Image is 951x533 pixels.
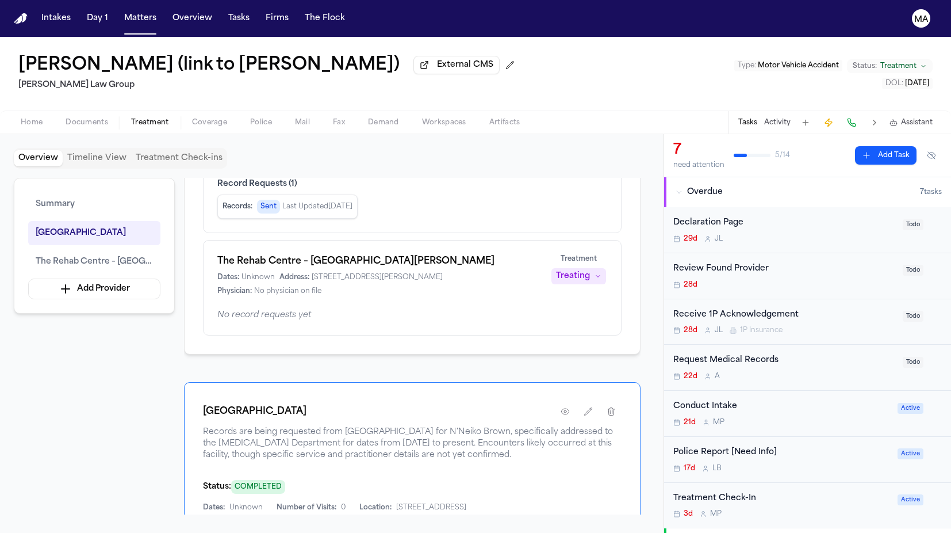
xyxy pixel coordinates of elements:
[673,216,896,230] div: Declaration Page
[738,62,756,69] span: Type :
[889,118,933,127] button: Assistant
[687,186,723,198] span: Overdue
[277,503,336,512] span: Number of Visits:
[561,254,597,264] span: Treatment
[300,8,350,29] button: The Flock
[664,391,951,437] div: Open task: Conduct Intake
[713,418,724,427] span: M P
[21,118,43,127] span: Home
[673,161,724,170] div: need attention
[715,234,723,243] span: J L
[684,509,693,519] span: 3d
[684,326,697,335] span: 28d
[18,55,400,76] h1: [PERSON_NAME] (link to [PERSON_NAME])
[241,273,275,282] span: Unknown
[551,268,606,284] button: Treating
[684,464,695,473] span: 17d
[489,118,520,127] span: Artifacts
[66,118,108,127] span: Documents
[901,118,933,127] span: Assistant
[217,254,537,268] h1: The Rehab Centre – [GEOGRAPHIC_DATA][PERSON_NAME]
[684,280,697,290] span: 28d
[775,151,790,160] span: 5 / 14
[192,118,227,127] span: Coverage
[63,150,131,166] button: Timeline View
[217,287,252,296] span: Physician:
[664,207,951,253] div: Open task: Declaration Page
[14,150,63,166] button: Overview
[740,326,783,335] span: 1P Insurance
[673,400,891,413] div: Conduct Intake
[673,262,896,276] div: Review Found Provider
[673,446,891,459] div: Police Report [Need Info]
[28,250,160,274] button: The Rehab Centre – [GEOGRAPHIC_DATA][PERSON_NAME]
[903,357,923,368] span: Todo
[712,464,722,473] span: L B
[18,78,519,92] h2: [PERSON_NAME] Law Group
[250,118,272,127] span: Police
[673,492,891,505] div: Treatment Check-In
[422,118,466,127] span: Workspaces
[903,219,923,230] span: Todo
[254,287,321,296] span: No physician on file
[797,115,814,131] button: Add Task
[673,309,896,322] div: Receive 1P Acknowledgement
[231,480,285,494] span: COMPLETED
[18,55,400,76] button: Edit matter name
[295,118,310,127] span: Mail
[120,8,161,29] button: Matters
[664,345,951,391] div: Open task: Request Medical Records
[710,509,722,519] span: M P
[14,13,28,24] a: Home
[217,273,239,282] span: Dates:
[261,8,293,29] button: Firms
[820,115,837,131] button: Create Immediate Task
[898,403,923,414] span: Active
[921,146,942,165] button: Hide completed tasks (⌘⇧H)
[684,234,697,243] span: 29d
[168,8,217,29] button: Overview
[556,271,590,282] div: Treating
[28,279,160,299] button: Add Provider
[738,118,757,127] button: Tasks
[368,118,399,127] span: Demand
[14,13,28,24] img: Finch Logo
[341,503,346,512] span: 0
[898,448,923,459] span: Active
[684,418,696,427] span: 21d
[437,59,493,71] span: External CMS
[734,60,842,71] button: Edit Type: Motor Vehicle Accident
[82,8,113,29] button: Day 1
[28,221,160,245] button: [GEOGRAPHIC_DATA]
[664,483,951,528] div: Open task: Treatment Check-In
[131,150,227,166] button: Treatment Check-ins
[664,253,951,299] div: Open task: Review Found Provider
[885,80,903,87] span: DOL :
[673,354,896,367] div: Request Medical Records
[920,188,942,197] span: 7 task s
[333,118,345,127] span: Fax
[715,326,723,335] span: J L
[203,427,622,461] span: Records are being requested from [GEOGRAPHIC_DATA] for N'Neiko Brown, specifically addressed to t...
[203,405,306,418] h1: [GEOGRAPHIC_DATA]
[905,80,929,87] span: [DATE]
[359,503,392,512] span: Location:
[880,62,917,71] span: Treatment
[229,503,263,512] span: Unknown
[217,178,607,190] span: Record Requests ( 1 )
[903,311,923,322] span: Todo
[312,273,443,282] span: [STREET_ADDRESS][PERSON_NAME]
[203,503,225,512] span: Dates:
[715,372,720,381] span: A
[257,200,280,214] span: Sent
[223,202,252,211] span: Records :
[37,8,75,29] button: Intakes
[224,8,254,29] button: Tasks
[664,177,951,207] button: Overdue7tasks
